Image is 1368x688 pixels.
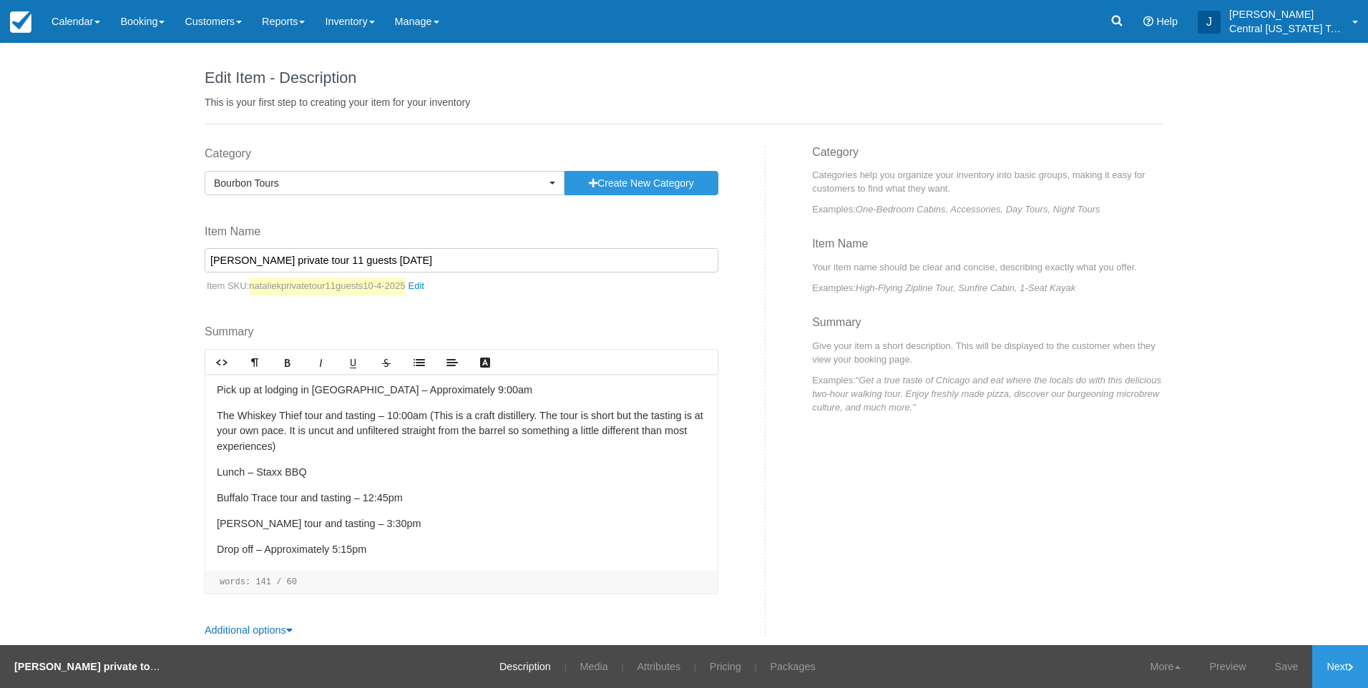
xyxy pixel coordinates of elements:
p: Examples: [812,373,1163,414]
p: Central [US_STATE] Tours [1229,21,1344,36]
img: checkfront-main-nav-mini-logo.png [10,11,31,33]
h3: Summary [812,316,1163,339]
p: [PERSON_NAME] tour and tasting – 3:30pm [217,516,706,532]
p: Lunch – Staxx BBQ [217,465,706,481]
label: Summary [205,324,718,340]
a: Description [489,645,562,688]
button: Create New Category [565,171,718,195]
p: Drop off – Approximately 5:15pm [217,542,706,558]
a: Text Color [469,350,502,374]
a: Packages [760,645,826,688]
a: Pricing [699,645,752,688]
a: Lists [403,350,436,374]
p: Your item name should be clear and concise, describing exactly what you offer. [812,260,1163,274]
h1: Edit Item - Description [205,69,1163,87]
div: J [1198,11,1221,34]
em: One-Bedroom Cabins, Accessories, Day Tours, Night Tours [856,204,1100,215]
a: nataliekprivatetour11guests10-4-2025 [249,277,430,295]
a: Save [1261,645,1313,688]
p: Examples: [812,281,1163,295]
a: Strikethrough [370,350,403,374]
a: Bold [271,350,304,374]
input: Enter a new Item Name [205,248,718,272]
p: Give your item a short description. This will be displayed to the customer when they view your bo... [812,339,1163,366]
p: Cost for this tour would be $205 per guest. This tour is available as of now but those October sp... [217,568,706,599]
a: Attributes [626,645,691,688]
p: This is your first step to creating your item for your inventory [205,95,1163,109]
a: Next [1312,645,1368,688]
label: Item Name [205,224,718,240]
a: Align [436,350,469,374]
a: More [1136,645,1196,688]
a: HTML [205,350,238,374]
span: Bourbon Tours [214,176,546,190]
em: High-Flying Zipline Tour, Sunfire Cabin, 1-Seat Kayak [856,282,1075,293]
p: The Whiskey Thief tour and tasting – 10:00am (This is a craft distillery. The tour is short but t... [217,408,706,455]
a: Italic [304,350,337,374]
p: [PERSON_NAME] [1229,7,1344,21]
i: Help [1143,16,1153,26]
a: Format [238,350,271,374]
a: Preview [1195,645,1260,688]
li: words: 141 / 60 [212,576,305,588]
p: Pick up at lodging in [GEOGRAPHIC_DATA] – Approximately 9:00am [217,383,706,398]
a: Additional options [205,624,293,636]
h3: Category [812,146,1163,169]
h3: Item Name [812,237,1163,260]
span: Help [1156,16,1178,27]
a: Underline [337,350,370,374]
em: “Get a true taste of Chicago and eat where the locals do with this delicious two-hour walking tou... [812,375,1161,413]
label: Category [205,146,718,162]
p: Examples: [812,202,1163,216]
p: Buffalo Trace tour and tasting – 12:45pm [217,491,706,506]
strong: [PERSON_NAME] private tour 11 guests [DATE] [14,661,248,672]
p: Categories help you organize your inventory into basic groups, making it easy for customers to fi... [812,168,1163,195]
a: Media [570,645,619,688]
button: Bourbon Tours [205,171,565,195]
p: Item SKU: [205,277,718,295]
